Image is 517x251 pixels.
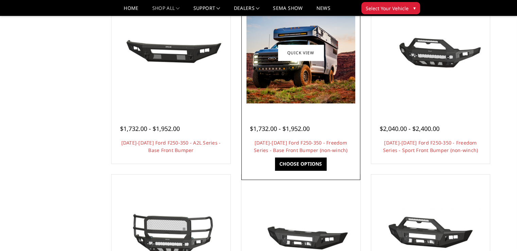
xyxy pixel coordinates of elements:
[254,139,348,153] a: [DATE]-[DATE] Ford F250-350 - Freedom Series - Base Front Bumper (non-winch)
[120,124,180,133] span: $1,732.00 - $1,952.00
[275,157,326,170] a: Choose Options
[413,4,416,12] span: ▾
[316,6,330,16] a: News
[483,218,517,251] iframe: Chat Widget
[361,2,420,14] button: Select Your Vehicle
[366,5,409,12] span: Select Your Vehicle
[117,28,225,78] img: 2023-2025 Ford F250-350 - A2L Series - Base Front Bumper
[152,6,180,16] a: shop all
[121,139,221,153] a: [DATE]-[DATE] Ford F250-350 - A2L Series - Base Front Bumper
[273,6,303,16] a: SEMA Show
[193,6,220,16] a: Support
[376,27,485,78] img: 2023-2025 Ford F250-350 - Freedom Series - Sport Front Bumper (non-winch)
[234,6,260,16] a: Dealers
[250,124,310,133] span: $1,732.00 - $1,952.00
[246,2,355,103] img: 2023-2025 Ford F250-350 - Freedom Series - Base Front Bumper (non-winch)
[380,124,440,133] span: $2,040.00 - $2,400.00
[383,139,478,153] a: [DATE]-[DATE] Ford F250-350 - Freedom Series - Sport Front Bumper (non-winch)
[278,45,324,61] a: Quick view
[124,6,138,16] a: Home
